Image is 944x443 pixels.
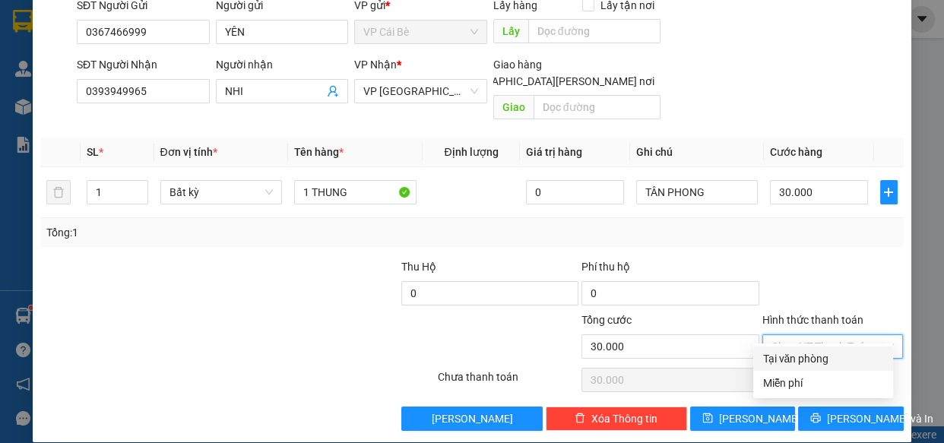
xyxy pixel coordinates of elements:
div: Phí thu hộ [581,258,759,281]
span: Tổng cước [581,314,632,326]
button: printer[PERSON_NAME] và In [798,407,903,431]
button: delete [46,180,71,204]
span: VP Cái Bè [363,21,478,43]
input: Dọc đường [534,95,660,119]
span: VP Sài Gòn [363,80,478,103]
span: Lấy [493,19,528,43]
span: Giao hàng [493,59,542,71]
span: Tên hàng [294,146,344,158]
span: Bất kỳ [169,181,274,204]
span: delete [575,413,585,425]
div: Miễn phí [762,375,884,391]
button: save[PERSON_NAME] [690,407,795,431]
span: SL [87,146,99,158]
span: Giá trị hàng [526,146,582,158]
input: Ghi Chú [636,180,759,204]
div: Tại văn phòng [762,350,884,367]
span: VP Nhận [354,59,397,71]
span: printer [810,413,821,425]
div: SĐT Người Nhận [77,56,210,73]
th: Ghi chú [630,138,765,167]
span: Xóa Thông tin [591,410,657,427]
label: Hình thức thanh toán [762,314,863,326]
span: save [702,413,713,425]
span: plus [881,186,897,198]
span: Thu Hộ [401,261,436,273]
span: Cước hàng [770,146,822,158]
input: Dọc đường [528,19,660,43]
div: Chưa thanh toán [436,369,581,395]
span: Đơn vị tính [160,146,217,158]
span: Định lượng [444,146,498,158]
span: [PERSON_NAME] [432,410,513,427]
span: [PERSON_NAME] và In [827,410,933,427]
span: Giao [493,95,534,119]
span: [PERSON_NAME] [719,410,800,427]
button: deleteXóa Thông tin [546,407,687,431]
span: user-add [327,85,339,97]
div: Người nhận [216,56,349,73]
button: plus [880,180,898,204]
input: 0 [526,180,624,204]
input: VD: Bàn, Ghế [294,180,417,204]
div: Tổng: 1 [46,224,366,241]
button: [PERSON_NAME] [401,407,543,431]
span: [GEOGRAPHIC_DATA][PERSON_NAME] nơi [447,73,660,90]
